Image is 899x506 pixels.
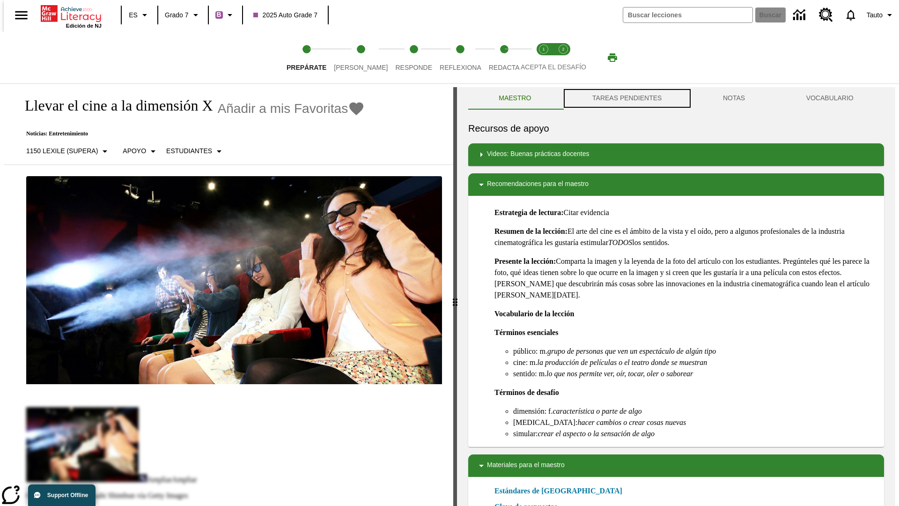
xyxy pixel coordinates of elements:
[775,87,884,110] button: VOCABULARIO
[15,130,365,137] p: Noticias: Entretenimiento
[550,32,577,83] button: Acepta el desafío contesta step 2 of 2
[468,87,884,110] div: Instructional Panel Tabs
[693,87,776,110] button: NOTAS
[839,3,863,27] a: Notificaciones
[494,328,558,336] strong: Términos esenciales
[326,32,395,83] button: Lee step 2 of 5
[334,64,388,71] span: [PERSON_NAME]
[494,226,877,248] p: El arte del cine es el ámbito de la vista y el oído, pero a algunos profesionales de la industria...
[287,64,326,71] span: Prepárate
[494,310,575,318] strong: Vocabulario de la lección
[494,227,567,235] strong: Resumen de la lección:
[217,9,221,21] span: B
[119,143,162,160] button: Tipo de apoyo, Apoyo
[279,32,334,83] button: Prepárate step 1 of 5
[494,256,877,301] p: Comparta la imagen y la leyenda de la foto del artículo con los estudiantes. Pregúnteles qué les ...
[28,484,96,506] button: Support Offline
[863,7,899,23] button: Perfil/Configuración
[513,357,877,368] li: cine: m.
[513,346,877,357] li: público: m.
[577,418,686,426] em: hacer cambios o crear cosas nuevas
[553,407,641,415] em: característica o parte de algo
[4,87,453,501] div: reading
[468,143,884,166] div: Videos: Buenas prácticas docentes
[129,10,138,20] span: ES
[487,179,589,190] p: Recomendaciones para el maestro
[162,143,228,160] button: Seleccionar estudiante
[623,7,752,22] input: Buscar campo
[123,146,146,156] p: Apoyo
[538,430,655,438] em: crear el aspecto o la sensación de algo
[538,358,707,366] em: la producción de películas o el teatro donde se muestran
[513,406,877,417] li: dimensión: f.
[813,2,839,28] a: Centro de recursos, Se abrirá en una pestaña nueva.
[489,64,520,71] span: Redacta
[468,121,884,136] h6: Recursos de apoyo
[7,1,35,29] button: Abrir el menú lateral
[457,87,895,506] div: activity
[494,485,628,497] a: Estándares de [GEOGRAPHIC_DATA]
[26,146,98,156] p: 1150 Lexile (Supera)
[218,101,348,116] span: Añadir a mis Favoritas
[41,3,102,29] div: Portada
[440,64,481,71] span: Reflexiona
[165,10,189,20] span: Grado 7
[161,7,205,23] button: Grado: Grado 7, Elige un grado
[47,492,88,499] span: Support Offline
[166,146,212,156] p: Estudiantes
[553,257,556,265] strong: :
[22,143,114,160] button: Seleccione Lexile, 1150 Lexile (Supera)
[547,347,716,355] em: grupo de personas que ven un espectáculo de algún tipo
[788,2,813,28] a: Centro de información
[494,208,564,216] strong: Estrategia de lectura:
[494,207,877,218] p: Citar evidencia
[253,10,318,20] span: 2025 Auto Grade 7
[597,49,627,66] button: Imprimir
[125,7,155,23] button: Lenguaje: ES, Selecciona un idioma
[542,47,545,52] text: 1
[432,32,489,83] button: Reflexiona step 4 of 5
[546,370,693,378] em: lo que nos permite ver, oír, tocar, oler o saborear
[395,64,432,71] span: Responde
[487,149,589,160] p: Videos: Buenas prácticas docentes
[530,32,557,83] button: Acepta el desafío lee step 1 of 2
[513,417,877,428] li: [MEDICAL_DATA]:
[66,23,102,29] span: Edición de NJ
[521,63,586,71] span: ACEPTA EL DESAFÍO
[453,87,457,506] div: Pulsa la tecla de intro o la barra espaciadora y luego presiona las flechas de derecha e izquierd...
[212,7,239,23] button: Boost El color de la clase es morado/púrpura. Cambiar el color de la clase.
[26,176,442,384] img: El panel situado frente a los asientos rocía con agua nebulizada al feliz público en un cine equi...
[481,32,527,83] button: Redacta step 5 of 5
[468,454,884,477] div: Materiales para el maestro
[562,87,693,110] button: TAREAS PENDIENTES
[513,368,877,379] li: sentido: m.
[388,32,440,83] button: Responde step 3 of 5
[562,47,564,52] text: 2
[487,460,565,471] p: Materiales para el maestro
[468,87,562,110] button: Maestro
[494,257,553,265] strong: Presente la lección
[218,100,365,117] button: Añadir a mis Favoritas - Llevar el cine a la dimensión X
[867,10,883,20] span: Tauto
[494,388,559,396] strong: Términos de desafío
[513,428,877,439] li: simular:
[608,238,632,246] em: TODOS
[468,173,884,196] div: Recomendaciones para el maestro
[15,97,213,114] h1: Llevar el cine a la dimensión X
